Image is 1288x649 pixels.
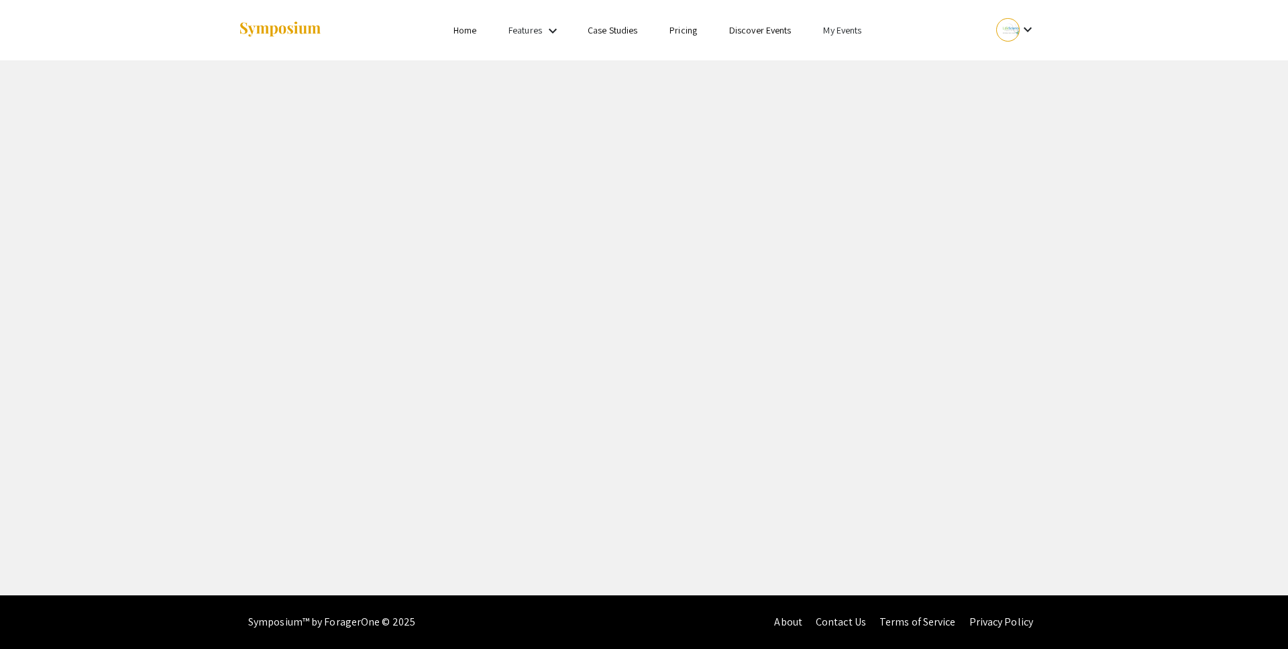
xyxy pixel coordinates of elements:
a: Terms of Service [879,615,956,629]
a: My Events [823,24,861,36]
a: Contact Us [816,615,866,629]
a: Privacy Policy [969,615,1033,629]
mat-icon: Expand account dropdown [1020,21,1036,38]
a: Discover Events [729,24,792,36]
a: About [774,615,802,629]
div: Symposium™ by ForagerOne © 2025 [248,595,415,649]
a: Features [508,24,542,36]
a: Pricing [669,24,697,36]
mat-icon: Expand Features list [545,23,561,39]
iframe: Chat [10,589,57,639]
button: Expand account dropdown [982,15,1050,45]
img: Symposium by ForagerOne [238,21,322,39]
a: Home [453,24,476,36]
a: Case Studies [588,24,637,36]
